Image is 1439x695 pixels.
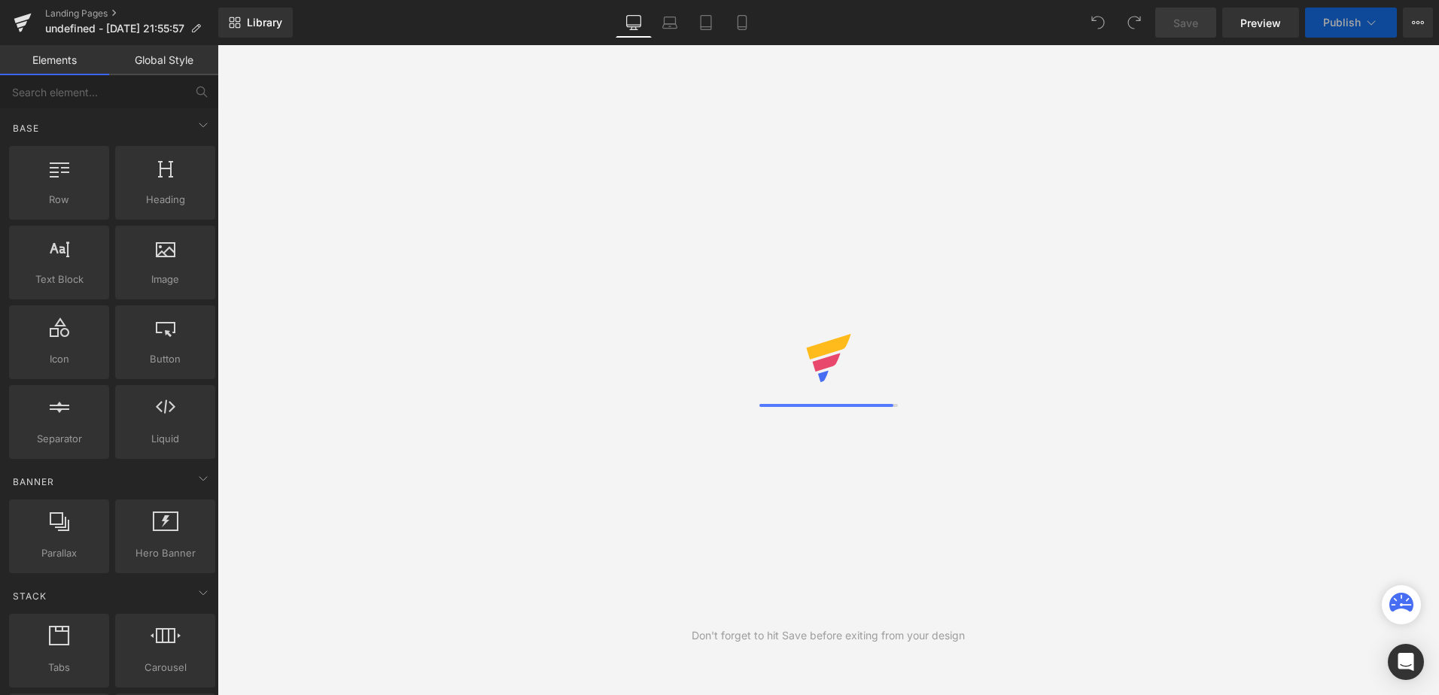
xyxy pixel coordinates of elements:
span: Liquid [120,431,211,447]
a: Mobile [724,8,760,38]
span: Image [120,272,211,287]
span: Stack [11,589,48,603]
span: Hero Banner [120,545,211,561]
button: Publish [1305,8,1397,38]
div: Don't forget to hit Save before exiting from your design [692,627,965,644]
span: Library [247,16,282,29]
span: Base [11,121,41,135]
a: Desktop [616,8,652,38]
a: Landing Pages [45,8,218,20]
span: Carousel [120,660,211,675]
div: Open Intercom Messenger [1388,644,1424,680]
a: Laptop [652,8,688,38]
span: Text Block [14,272,105,287]
a: Global Style [109,45,218,75]
a: New Library [218,8,293,38]
button: More [1403,8,1433,38]
span: Preview [1240,15,1281,31]
span: Parallax [14,545,105,561]
a: Tablet [688,8,724,38]
span: undefined - [DATE] 21:55:57 [45,23,184,35]
span: Publish [1323,17,1361,29]
span: Separator [14,431,105,447]
a: Preview [1222,8,1299,38]
button: Redo [1119,8,1149,38]
span: Row [14,192,105,208]
span: Icon [14,351,105,367]
span: Heading [120,192,211,208]
span: Save [1173,15,1198,31]
button: Undo [1083,8,1113,38]
span: Tabs [14,660,105,675]
span: Button [120,351,211,367]
span: Banner [11,475,56,489]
